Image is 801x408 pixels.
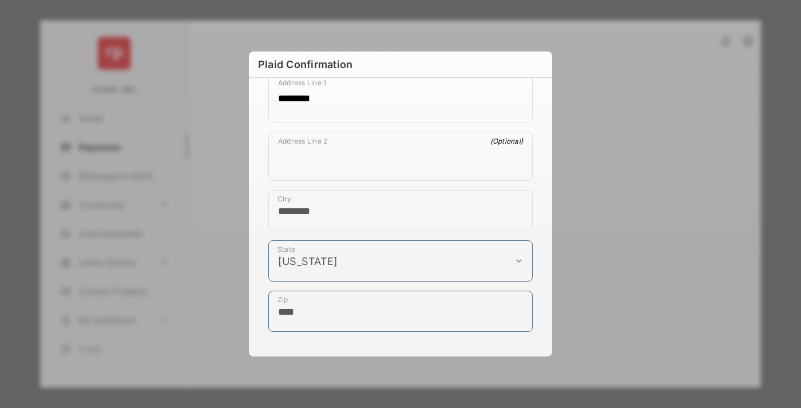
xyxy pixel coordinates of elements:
[268,291,533,332] div: payment_method_screening[postal_addresses][postalCode]
[268,240,533,282] div: payment_method_screening[postal_addresses][administrativeArea]
[268,132,533,181] div: payment_method_screening[postal_addresses][addressLine2]
[268,190,533,231] div: payment_method_screening[postal_addresses][locality]
[268,73,533,122] div: payment_method_screening[postal_addresses][addressLine1]
[249,52,552,78] h6: Plaid Confirmation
